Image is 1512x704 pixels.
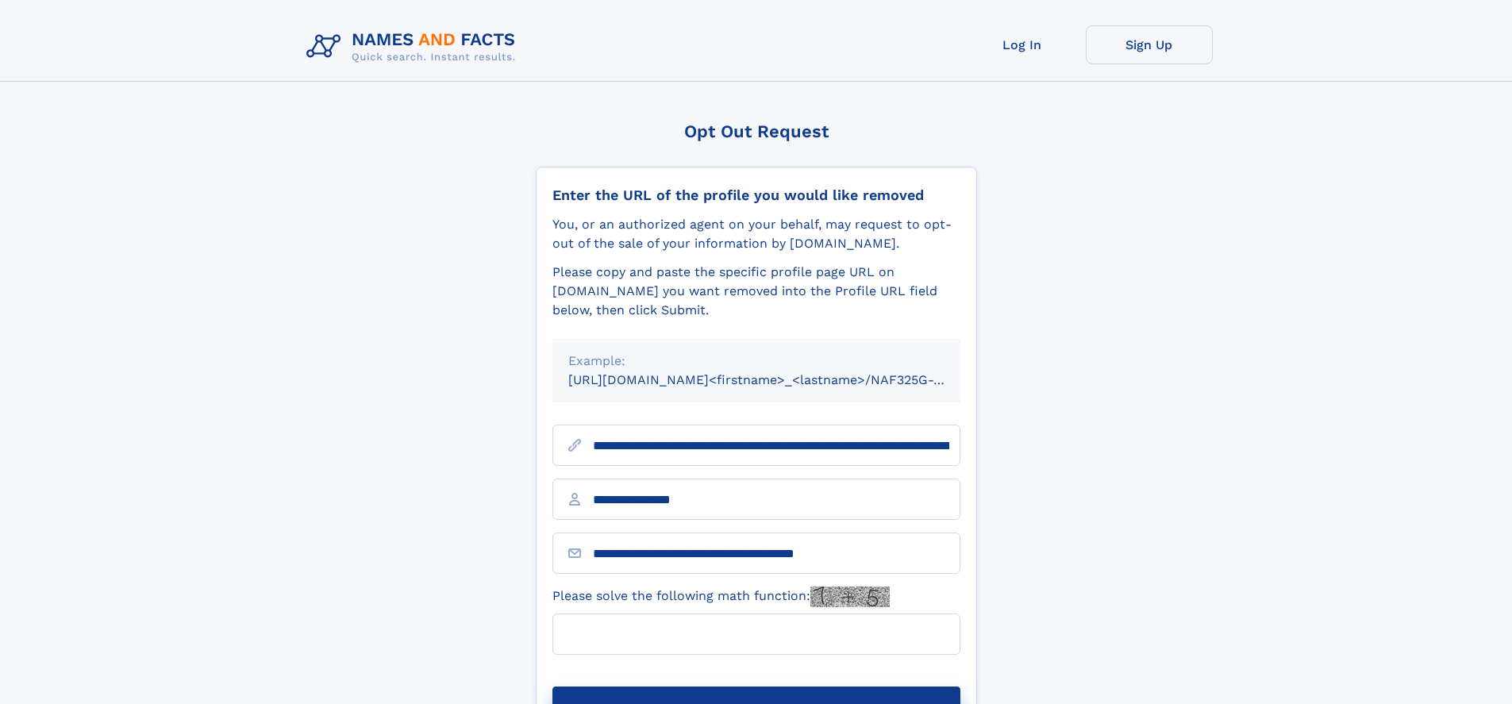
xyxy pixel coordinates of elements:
[959,25,1086,64] a: Log In
[300,25,529,68] img: Logo Names and Facts
[568,372,991,387] small: [URL][DOMAIN_NAME]<firstname>_<lastname>/NAF325G-xxxxxxxx
[536,121,977,141] div: Opt Out Request
[552,587,890,607] label: Please solve the following math function:
[552,187,960,204] div: Enter the URL of the profile you would like removed
[552,263,960,320] div: Please copy and paste the specific profile page URL on [DOMAIN_NAME] you want removed into the Pr...
[552,215,960,253] div: You, or an authorized agent on your behalf, may request to opt-out of the sale of your informatio...
[568,352,945,371] div: Example:
[1086,25,1213,64] a: Sign Up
